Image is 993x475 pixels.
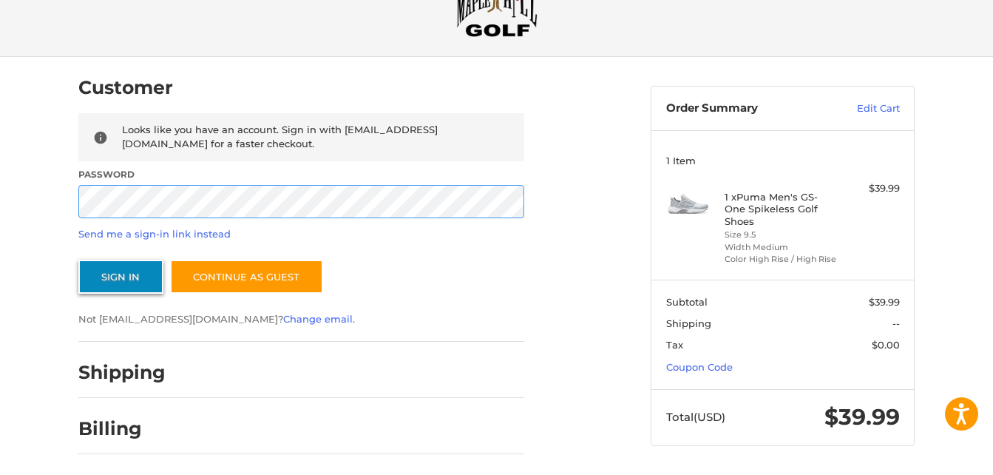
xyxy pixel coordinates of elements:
a: Change email [283,313,353,325]
li: Color High Rise / High Rise [725,253,838,266]
li: Width Medium [725,241,838,254]
div: $39.99 [841,181,900,196]
a: Coupon Code [666,361,733,373]
span: $39.99 [869,296,900,308]
button: Sign In [78,260,163,294]
span: Shipping [666,317,711,329]
h2: Shipping [78,361,166,384]
a: Send me a sign-in link instead [78,228,231,240]
h4: 1 x Puma Men's GS-One Spikeless Golf Shoes [725,191,838,227]
span: Tax [666,339,683,351]
h3: Order Summary [666,101,825,116]
a: Continue as guest [170,260,323,294]
p: Not [EMAIL_ADDRESS][DOMAIN_NAME]? . [78,312,524,327]
h2: Billing [78,417,165,440]
span: -- [892,317,900,329]
li: Size 9.5 [725,229,838,241]
span: $39.99 [824,403,900,431]
span: $0.00 [872,339,900,351]
a: Edit Cart [825,101,900,116]
h3: 1 Item [666,155,900,166]
h2: Customer [78,76,173,99]
span: Subtotal [666,296,708,308]
label: Password [78,168,524,181]
span: Total (USD) [666,410,725,424]
span: Looks like you have an account. Sign in with [EMAIL_ADDRESS][DOMAIN_NAME] for a faster checkout. [122,124,438,150]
